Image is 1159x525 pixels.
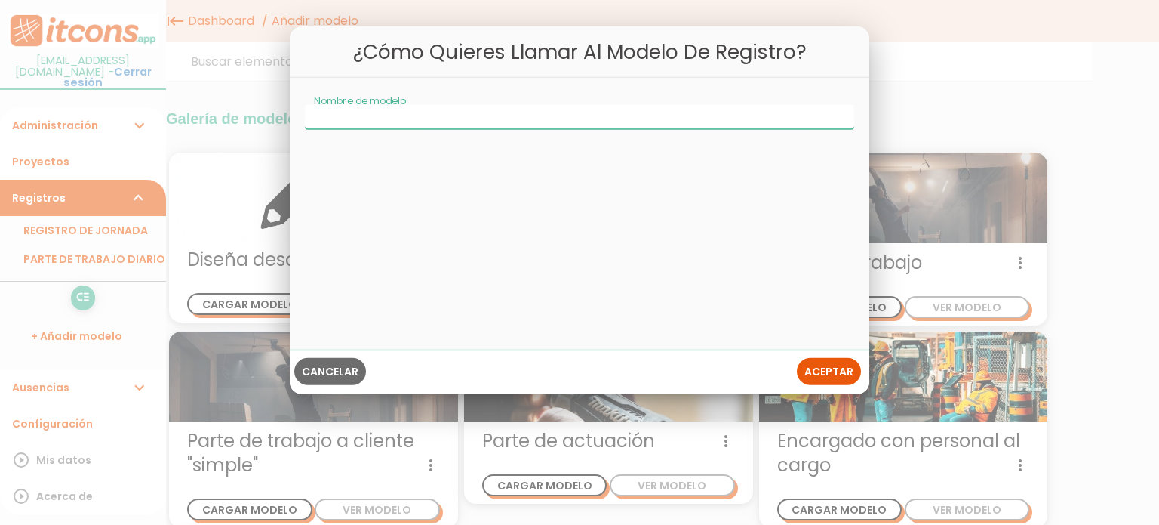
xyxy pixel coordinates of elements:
label: Nombre de modelo [314,94,406,108]
span: Aceptar [804,363,853,378]
span: Cancelar [302,363,358,378]
h5: ¿Cómo quieres llamar al modelo de Registro? [301,38,858,66]
button: Close [294,357,366,384]
button: next [797,357,861,384]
